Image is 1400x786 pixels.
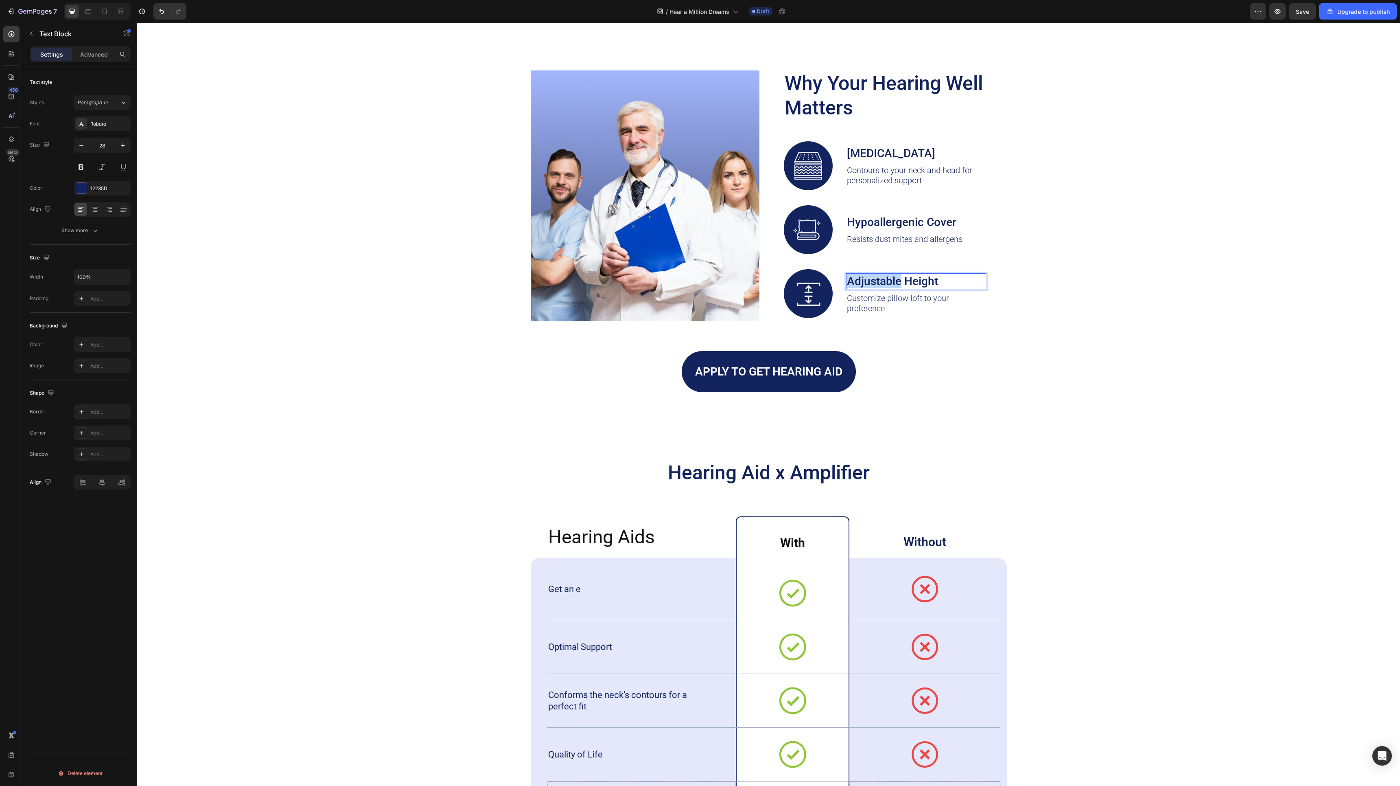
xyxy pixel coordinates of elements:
[90,185,129,192] div: 12235D
[30,341,42,348] div: Color
[30,321,69,332] div: Background
[30,120,40,127] div: Font
[30,79,52,86] div: Text style
[90,121,129,128] div: Roboto
[643,513,668,527] strong: With
[74,95,131,110] button: Paragraph 1*
[30,408,46,415] div: Border
[30,767,131,780] button: Delete element
[411,726,552,738] p: Quality of Life
[8,87,20,93] div: 450
[710,143,869,163] p: Contours to your neck and head for personalized support
[757,8,769,15] span: Draft
[30,362,44,369] div: Image
[137,23,1400,786] iframe: Design area
[710,270,848,291] p: Customize pillow loft to your preference
[90,341,129,349] div: Add...
[411,667,552,689] p: Conforms the neck’s contours for a perfect fit
[713,512,862,527] p: Without
[1326,7,1390,16] div: Upgrade to publish
[411,561,552,572] p: Get an e
[1372,746,1392,766] div: Open Intercom Messenger
[647,246,696,295] img: gempages_481874396202402974-b835c3f2-4934-4be4-99da-70c41a09a7ab.png
[1296,8,1309,15] span: Save
[30,252,51,263] div: Size
[30,477,53,488] div: Align
[77,99,108,106] span: Paragraph 1*
[39,29,109,39] p: Text Block
[709,250,849,266] div: Rich Text Editor. Editing area: main
[411,619,552,630] p: Optimal Support
[647,119,696,167] img: gempages_481874396202402974-d8cb6bba-f518-4670-952a-b1d319e2dfa4.png
[90,295,129,303] div: Add...
[710,211,825,222] p: Resists dust mites and allergens
[58,768,103,778] div: Delete element
[30,140,51,151] div: Size
[710,123,869,138] p: [MEDICAL_DATA]
[710,192,825,206] p: Hypoallergenic Cover
[74,270,130,284] input: Auto
[394,48,622,298] img: gempages_481874396202402974-aa1fb65a-19ba-4c2e-9a82-c71b3f2740bc.png
[30,429,46,437] div: Corner
[90,430,129,437] div: Add...
[90,408,129,416] div: Add...
[90,451,129,458] div: Add...
[666,7,668,16] span: /
[40,50,63,59] p: Settings
[1289,3,1316,20] button: Save
[394,437,870,463] h2: Hearing Aid x Amplifier
[30,273,43,281] div: Width
[558,342,705,356] p: APPLY TO GET HEARING AID
[53,7,57,16] p: 7
[710,251,848,266] p: Adjustable Height
[30,388,56,399] div: Shape
[30,184,42,192] div: Color
[30,204,52,215] div: Align
[410,501,599,527] h2: Hearing Aids
[30,295,48,302] div: Padding
[1319,3,1397,20] button: Upgrade to publish
[669,7,729,16] span: Hear a Million Dreams
[30,99,44,106] div: Styles
[30,223,131,238] button: Show more
[80,50,108,59] p: Advanced
[647,48,854,98] h2: Rich Text Editor. Editing area: main
[3,3,61,20] button: 7
[30,450,48,458] div: Shadow
[6,149,20,156] div: Beta
[647,48,853,97] p: Why Your Hearing Well Matters
[61,226,99,235] div: Show more
[545,328,719,369] a: APPLY TO GET HEARING AID
[153,3,186,20] div: Undo/Redo
[90,362,129,370] div: Add...
[647,182,696,231] img: gempages_481874396202402974-50c800fd-4567-4c8a-a6d8-8e6caf82fbe1.png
